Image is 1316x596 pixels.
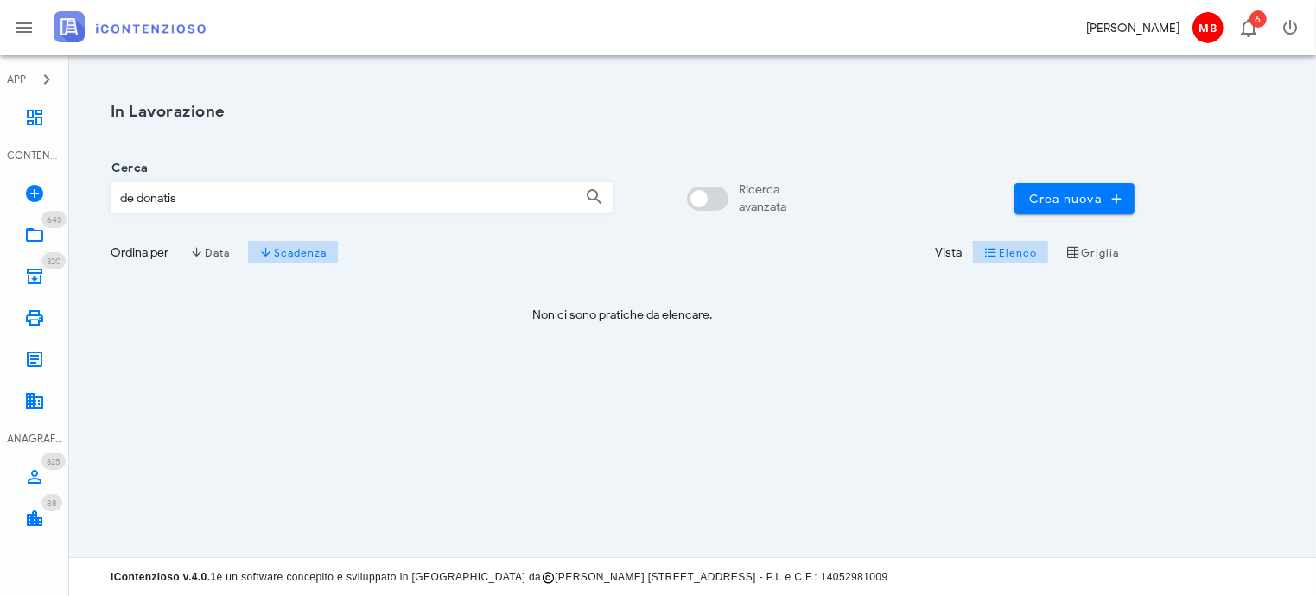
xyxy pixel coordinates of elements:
button: Data [179,240,241,264]
button: Elenco [972,240,1048,264]
span: Distintivo [41,252,66,269]
button: Griglia [1056,240,1131,264]
strong: iContenzioso v.4.0.1 [111,571,216,583]
div: Ordina per [111,244,168,262]
span: Distintivo [1249,10,1267,28]
span: Crea nuova [1028,191,1121,206]
span: Distintivo [41,211,67,228]
span: Elenco [984,245,1038,259]
span: Distintivo [41,453,66,470]
div: ANAGRAFICA [7,431,62,447]
div: Ricerca avanzata [739,181,786,216]
button: Distintivo [1228,7,1269,48]
span: Data [190,245,229,259]
label: Cerca [106,160,148,177]
input: Cerca [111,183,551,212]
img: logo-text-2x.png [54,11,206,42]
h1: In Lavorazione [111,100,1135,124]
div: Vista [935,244,962,262]
span: Scadenza [259,245,327,259]
span: 320 [47,256,60,267]
span: Griglia [1066,245,1120,259]
div: [PERSON_NAME] [1086,19,1179,37]
button: Scadenza [248,240,339,264]
span: 88 [47,498,57,509]
span: MB [1192,12,1224,43]
div: CONTENZIOSO [7,148,62,163]
button: MB [1186,7,1228,48]
span: 643 [47,214,61,225]
button: Crea nuova [1014,183,1135,214]
p: Non ci sono pratiche da elencare. [111,306,1135,324]
span: Distintivo [41,494,62,511]
span: 325 [47,456,60,467]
